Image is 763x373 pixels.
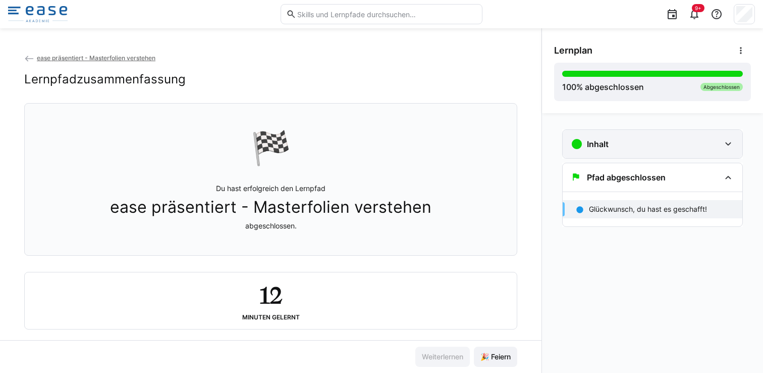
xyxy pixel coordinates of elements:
h2: 12 [259,281,282,310]
h2: Lernpfadzusammenfassung [24,72,186,87]
h3: Pfad abgeschlossen [587,172,666,182]
input: Skills und Lernpfade durchsuchen… [296,10,477,19]
span: 9+ [695,5,701,11]
span: 🎉 Feiern [479,352,512,362]
p: Du hast erfolgreich den Lernpfad abgeschlossen. [110,183,431,231]
button: 🎉 Feiern [474,347,517,367]
p: Glückwunsch, du hast es geschafft! [589,204,707,214]
div: 🏁 [251,128,291,167]
div: Minuten gelernt [242,314,300,321]
a: ease präsentiert - Masterfolien verstehen [24,54,155,62]
button: Weiterlernen [415,347,470,367]
span: ease präsentiert - Masterfolien verstehen [37,54,155,62]
span: Weiterlernen [420,352,465,362]
span: ease präsentiert - Masterfolien verstehen [110,198,431,217]
div: % abgeschlossen [562,81,644,93]
div: Abgeschlossen [700,83,743,91]
span: 100 [562,82,576,92]
h3: Inhalt [587,139,609,149]
span: Lernplan [554,45,592,56]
